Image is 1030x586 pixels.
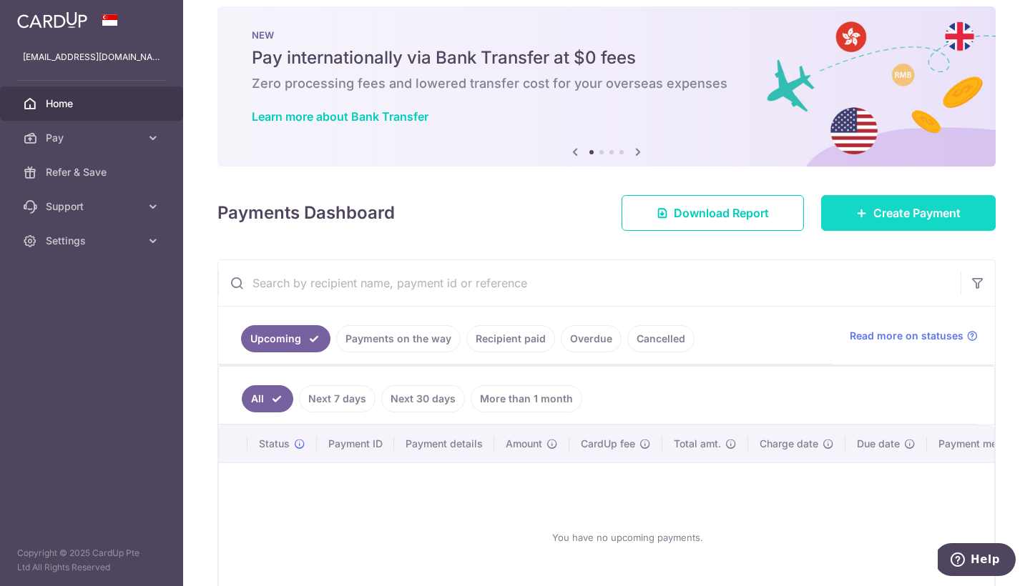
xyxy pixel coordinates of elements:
[674,437,721,451] span: Total amt.
[317,425,394,462] th: Payment ID
[46,199,140,214] span: Support
[850,329,978,343] a: Read more on statuses
[471,385,582,412] a: More than 1 month
[850,329,963,343] span: Read more on statuses
[581,437,635,451] span: CardUp fee
[627,325,695,352] a: Cancelled
[857,437,900,451] span: Due date
[242,385,293,412] a: All
[674,204,769,222] span: Download Report
[259,437,290,451] span: Status
[252,109,428,124] a: Learn more about Bank Transfer
[252,29,961,41] p: NEW
[561,325,622,352] a: Overdue
[46,96,140,111] span: Home
[938,543,1016,579] iframe: Opens a widget where you can find more information
[466,325,555,352] a: Recipient paid
[760,437,818,451] span: Charge date
[506,437,542,451] span: Amount
[46,165,140,179] span: Refer & Save
[17,11,87,29] img: CardUp
[381,385,465,412] a: Next 30 days
[622,195,804,231] a: Download Report
[299,385,376,412] a: Next 7 days
[336,325,461,352] a: Payments on the way
[46,234,140,248] span: Settings
[217,6,996,167] img: Bank transfer banner
[46,131,140,145] span: Pay
[873,204,961,222] span: Create Payment
[252,46,961,69] h5: Pay internationally via Bank Transfer at $0 fees
[241,325,330,352] a: Upcoming
[23,50,160,64] p: [EMAIL_ADDRESS][DOMAIN_NAME]
[217,200,395,226] h4: Payments Dashboard
[218,260,961,306] input: Search by recipient name, payment id or reference
[252,75,961,92] h6: Zero processing fees and lowered transfer cost for your overseas expenses
[821,195,996,231] a: Create Payment
[394,425,494,462] th: Payment details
